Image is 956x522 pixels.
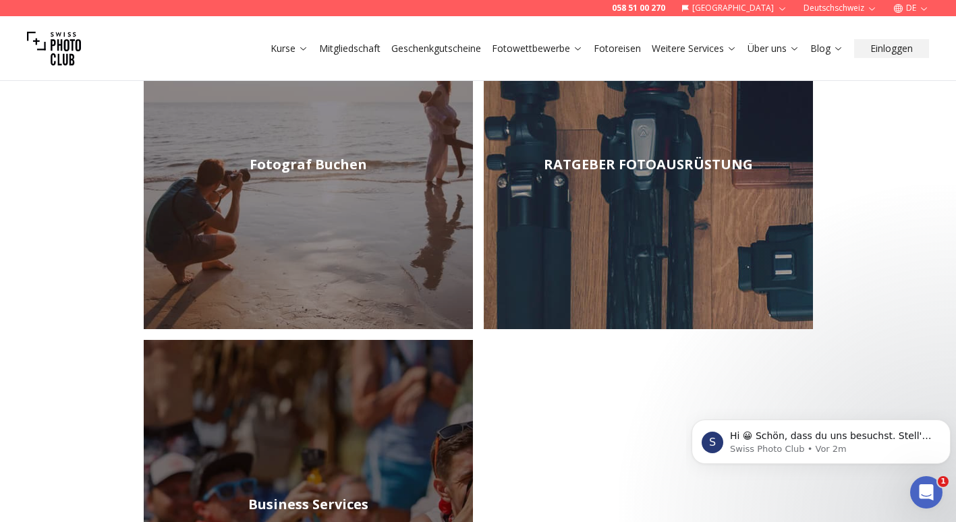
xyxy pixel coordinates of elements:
iframe: Intercom notifications Nachricht [686,391,956,486]
button: Über uns [742,39,805,58]
h2: Business Services [248,495,368,514]
a: Über uns [748,42,799,55]
h2: RATGEBER FOTOAUSRÜSTUNG [544,155,753,174]
a: Geschenkgutscheine [391,42,481,55]
button: Blog [805,39,849,58]
button: Weitere Services [646,39,742,58]
a: Kurse [271,42,308,55]
a: Weitere Services [652,42,737,55]
button: Mitgliedschaft [314,39,386,58]
button: Kurse [265,39,314,58]
a: Blog [810,42,843,55]
a: 058 51 00 270 [612,3,665,13]
iframe: Intercom live chat [910,476,943,509]
button: Fotoreisen [588,39,646,58]
span: 1 [938,476,949,487]
button: Geschenkgutscheine [386,39,486,58]
a: Fotowettbewerbe [492,42,583,55]
img: Swiss photo club [27,22,81,76]
a: Mitgliedschaft [319,42,381,55]
button: Fotowettbewerbe [486,39,588,58]
h2: Fotograf Buchen [250,155,367,174]
a: Fotoreisen [594,42,641,55]
button: Einloggen [854,39,929,58]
